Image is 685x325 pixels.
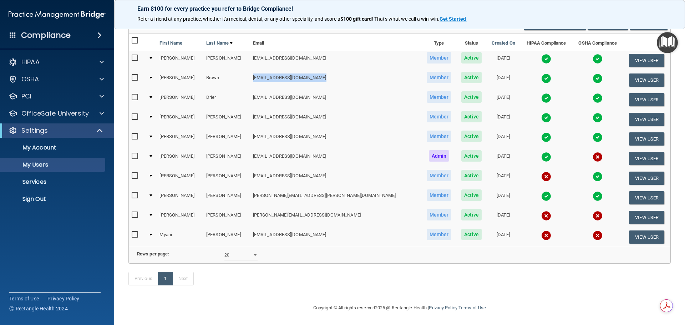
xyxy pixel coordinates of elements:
button: View User [629,54,664,67]
td: [EMAIL_ADDRESS][DOMAIN_NAME] [250,129,421,149]
img: PMB logo [9,7,106,22]
td: [DATE] [486,168,520,188]
td: Brown [203,70,250,90]
td: [DATE] [486,188,520,208]
button: View User [629,152,664,165]
img: tick.e7d51cea.svg [541,93,551,103]
td: [PERSON_NAME] [157,51,203,70]
p: HIPAA [21,58,40,66]
span: Active [461,111,482,122]
td: [PERSON_NAME] [157,168,203,188]
img: tick.e7d51cea.svg [541,113,551,123]
td: [DATE] [486,70,520,90]
span: Active [461,91,482,103]
span: Active [461,170,482,181]
h4: Compliance [21,30,71,40]
img: tick.e7d51cea.svg [593,132,603,142]
img: tick.e7d51cea.svg [541,152,551,162]
span: Member [427,209,452,220]
td: [PERSON_NAME] [157,208,203,227]
td: [PERSON_NAME] [157,188,203,208]
td: [PERSON_NAME] [157,129,203,149]
td: [PERSON_NAME] [203,168,250,188]
td: [PERSON_NAME] [203,110,250,129]
p: PCI [21,92,31,101]
th: OSHA Compliance [572,34,623,51]
p: OSHA [21,75,39,83]
td: [PERSON_NAME][EMAIL_ADDRESS][DOMAIN_NAME] [250,208,421,227]
td: [EMAIL_ADDRESS][DOMAIN_NAME] [250,70,421,90]
button: View User [629,230,664,244]
p: Sign Out [5,195,102,203]
span: Active [461,150,482,162]
a: Last Name [206,39,233,47]
a: Privacy Policy [47,295,80,302]
td: [PERSON_NAME][EMAIL_ADDRESS][PERSON_NAME][DOMAIN_NAME] [250,188,421,208]
strong: $100 gift card [340,16,372,22]
a: Terms of Use [458,305,486,310]
td: [PERSON_NAME] [203,149,250,168]
p: My Account [5,144,102,151]
td: [PERSON_NAME] [157,149,203,168]
span: Member [427,72,452,83]
img: tick.e7d51cea.svg [541,191,551,201]
img: cross.ca9f0e7f.svg [541,230,551,240]
td: [PERSON_NAME] [157,110,203,129]
a: Settings [9,126,103,135]
p: Earn $100 for every practice you refer to Bridge Compliance! [137,5,662,12]
span: ! That's what we call a win-win. [372,16,440,22]
span: Member [427,91,452,103]
a: OfficeSafe University [9,109,104,118]
a: PCI [9,92,104,101]
span: Ⓒ Rectangle Health 2024 [9,305,68,312]
th: Status [457,34,487,51]
span: Member [427,229,452,240]
div: Copyright © All rights reserved 2025 @ Rectangle Health | | [269,296,530,319]
a: HIPAA [9,58,104,66]
td: [EMAIL_ADDRESS][DOMAIN_NAME] [250,51,421,70]
th: HIPAA Compliance [520,34,572,51]
img: cross.ca9f0e7f.svg [593,152,603,162]
p: Services [5,178,102,186]
img: cross.ca9f0e7f.svg [593,230,603,240]
td: [EMAIL_ADDRESS][DOMAIN_NAME] [250,227,421,247]
td: [PERSON_NAME] [157,70,203,90]
td: [DATE] [486,149,520,168]
img: cross.ca9f0e7f.svg [541,172,551,182]
img: tick.e7d51cea.svg [593,54,603,64]
a: Previous [128,272,158,285]
td: [DATE] [486,208,520,227]
img: tick.e7d51cea.svg [541,54,551,64]
img: cross.ca9f0e7f.svg [541,211,551,221]
td: Drier [203,90,250,110]
span: Member [427,189,452,201]
a: Privacy Policy [429,305,457,310]
td: [PERSON_NAME] [203,208,250,227]
button: View User [629,113,664,126]
td: [PERSON_NAME] [203,227,250,247]
button: Open Resource Center [657,32,678,53]
span: Active [461,209,482,220]
a: OSHA [9,75,104,83]
span: Active [461,52,482,64]
button: View User [629,211,664,224]
td: [PERSON_NAME] [157,90,203,110]
span: Member [427,170,452,181]
a: First Name [159,39,182,47]
img: tick.e7d51cea.svg [593,113,603,123]
button: View User [629,172,664,185]
span: Admin [429,150,450,162]
span: Member [427,52,452,64]
button: View User [629,191,664,204]
td: [DATE] [486,110,520,129]
p: OfficeSafe University [21,109,89,118]
td: [PERSON_NAME] [203,129,250,149]
th: Type [421,34,457,51]
td: [EMAIL_ADDRESS][DOMAIN_NAME] [250,110,421,129]
button: View User [629,132,664,146]
td: [PERSON_NAME] [203,188,250,208]
button: View User [629,93,664,106]
p: My Users [5,161,102,168]
td: [DATE] [486,90,520,110]
img: tick.e7d51cea.svg [593,191,603,201]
